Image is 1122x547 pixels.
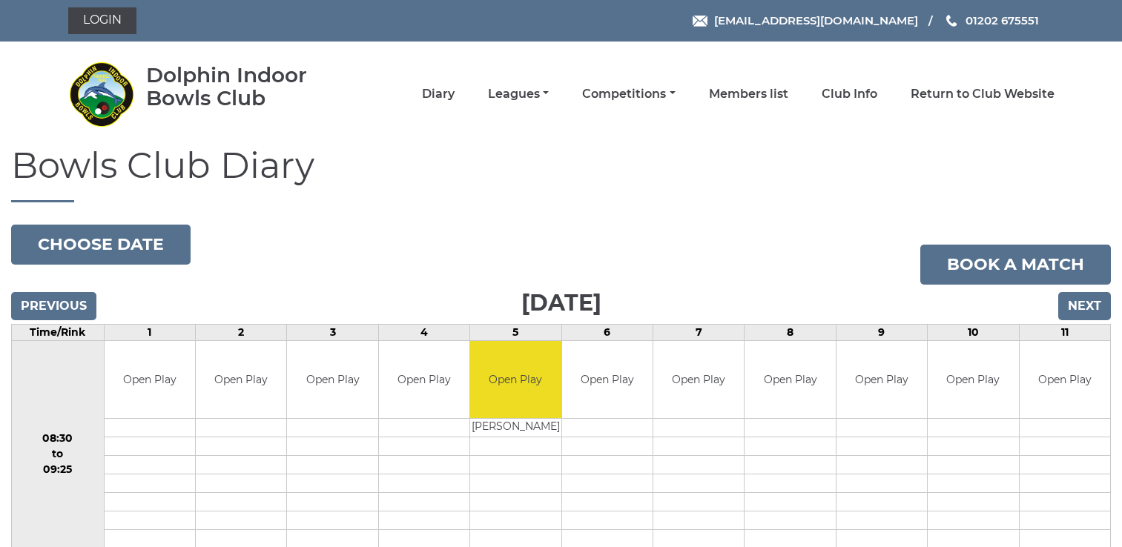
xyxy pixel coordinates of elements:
[68,61,135,127] img: Dolphin Indoor Bowls Club
[195,324,286,340] td: 2
[693,12,918,29] a: Email [EMAIL_ADDRESS][DOMAIN_NAME]
[693,16,707,27] img: Email
[379,341,469,419] td: Open Play
[822,86,877,102] a: Club Info
[966,13,1039,27] span: 01202 675551
[287,341,377,419] td: Open Play
[1019,324,1111,340] td: 11
[11,225,191,265] button: Choose date
[946,15,957,27] img: Phone us
[488,86,549,102] a: Leagues
[378,324,469,340] td: 4
[1058,292,1111,320] input: Next
[928,341,1018,419] td: Open Play
[928,324,1019,340] td: 10
[11,146,1111,202] h1: Bowls Club Diary
[920,245,1111,285] a: Book a match
[653,324,744,340] td: 7
[287,324,378,340] td: 3
[582,86,675,102] a: Competitions
[196,341,286,419] td: Open Play
[470,341,561,419] td: Open Play
[422,86,455,102] a: Diary
[745,324,836,340] td: 8
[911,86,1055,102] a: Return to Club Website
[68,7,136,34] a: Login
[12,324,105,340] td: Time/Rink
[146,64,350,110] div: Dolphin Indoor Bowls Club
[714,13,918,27] span: [EMAIL_ADDRESS][DOMAIN_NAME]
[836,341,927,419] td: Open Play
[1020,341,1111,419] td: Open Play
[561,324,653,340] td: 6
[745,341,835,419] td: Open Play
[470,419,561,437] td: [PERSON_NAME]
[653,341,744,419] td: Open Play
[105,341,195,419] td: Open Play
[104,324,195,340] td: 1
[944,12,1039,29] a: Phone us 01202 675551
[562,341,653,419] td: Open Play
[11,292,96,320] input: Previous
[709,86,788,102] a: Members list
[836,324,927,340] td: 9
[470,324,561,340] td: 5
